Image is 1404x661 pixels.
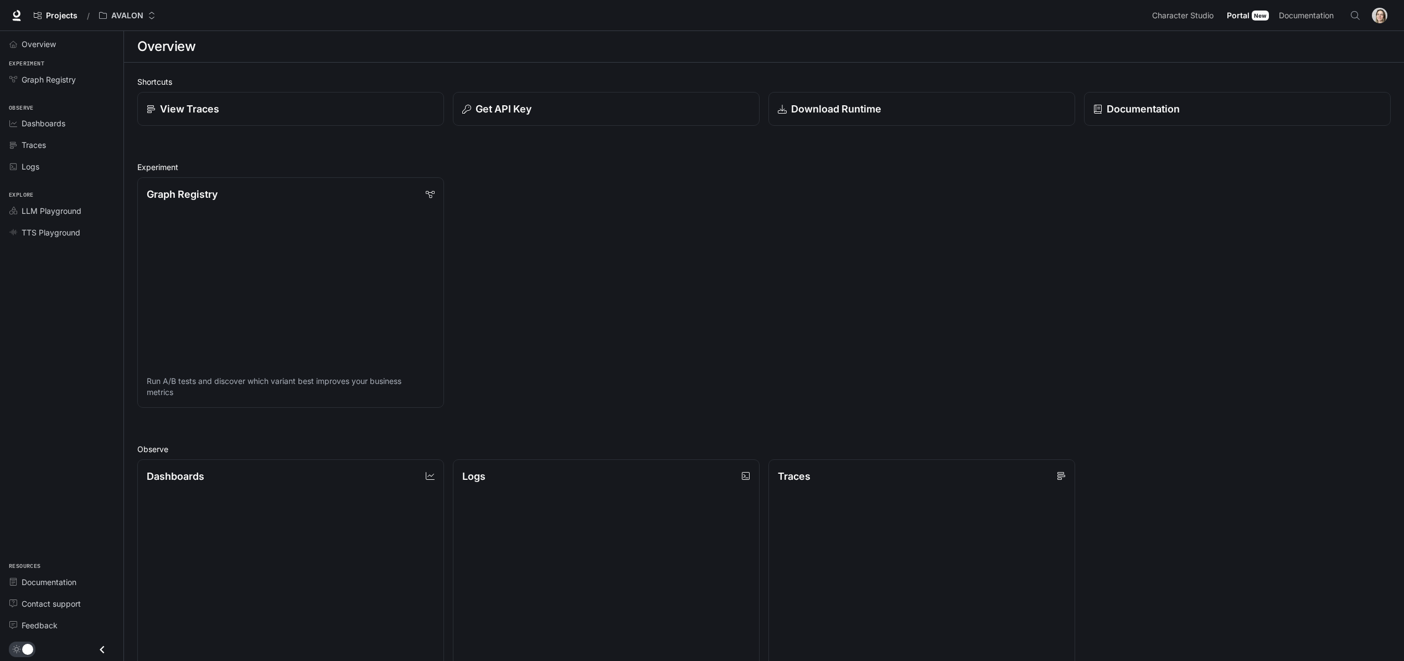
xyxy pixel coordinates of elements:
span: Dashboards [22,117,65,129]
a: LLM Playground [4,201,119,221]
span: Dark mode toggle [22,643,33,655]
p: Traces [778,469,811,484]
h2: Observe [137,443,1391,455]
span: Portal [1227,9,1250,23]
span: LLM Playground [22,205,81,217]
h2: Shortcuts [137,76,1391,88]
button: Get API Key [453,92,760,126]
a: Go to projects [29,4,82,27]
div: New [1252,11,1269,21]
a: Traces [4,135,119,155]
h1: Overview [137,35,195,58]
span: Character Studio [1152,9,1214,23]
a: Graph Registry [4,70,119,89]
button: Open Command Menu [1344,4,1366,27]
span: Overview [22,38,56,50]
span: Traces [22,139,46,151]
span: Projects [46,11,78,21]
a: Feedback [4,616,119,635]
button: Close drawer [90,638,115,661]
h2: Experiment [137,161,1391,173]
p: View Traces [160,101,219,116]
a: Character Studio [1148,4,1221,27]
span: Contact support [22,598,81,609]
a: Graph RegistryRun A/B tests and discover which variant best improves your business metrics [137,177,444,408]
span: Feedback [22,619,58,631]
span: TTS Playground [22,227,80,238]
img: User avatar [1372,8,1387,23]
a: Dashboards [4,114,119,133]
button: User avatar [1369,4,1391,27]
button: Open workspace menu [94,4,161,27]
p: Download Runtime [791,101,881,116]
div: / [82,10,94,22]
span: Documentation [1279,9,1334,23]
p: Documentation [1107,101,1180,116]
a: TTS Playground [4,223,119,242]
a: Documentation [4,572,119,592]
a: Logs [4,157,119,176]
p: Logs [462,469,486,484]
p: Get API Key [476,101,531,116]
a: Overview [4,34,119,54]
a: Documentation [1084,92,1391,126]
span: Documentation [22,576,76,588]
a: Documentation [1274,4,1342,27]
p: Run A/B tests and discover which variant best improves your business metrics [147,376,435,398]
a: Contact support [4,594,119,613]
span: Logs [22,161,39,172]
p: AVALON [111,11,143,21]
p: Dashboards [147,469,204,484]
a: View Traces [137,92,444,126]
a: PortalNew [1222,4,1273,27]
a: Download Runtime [768,92,1075,126]
span: Graph Registry [22,74,76,85]
p: Graph Registry [147,187,218,202]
